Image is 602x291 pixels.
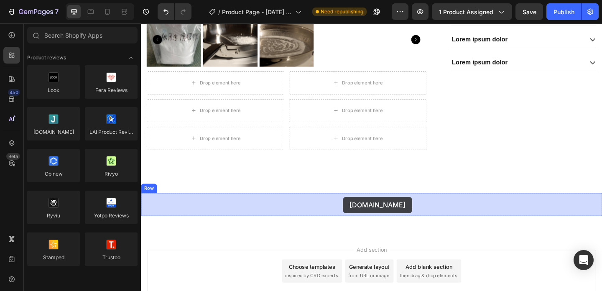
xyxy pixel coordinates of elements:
span: Product Page - [DATE] 00:33:01 [222,8,292,16]
span: Product reviews [27,54,66,61]
button: 7 [3,3,62,20]
span: Save [523,8,536,15]
div: Beta [6,153,20,160]
div: Publish [554,8,574,16]
div: Undo/Redo [158,3,191,20]
button: Save [515,3,543,20]
div: Open Intercom Messenger [574,250,594,270]
button: 1 product assigned [432,3,512,20]
span: Toggle open [124,51,138,64]
span: 1 product assigned [439,8,493,16]
button: Publish [546,3,582,20]
input: Search Shopify Apps [27,27,138,43]
span: Need republishing [321,8,363,15]
iframe: Design area [141,23,602,291]
p: 7 [55,7,59,17]
span: / [218,8,220,16]
div: 450 [8,89,20,96]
